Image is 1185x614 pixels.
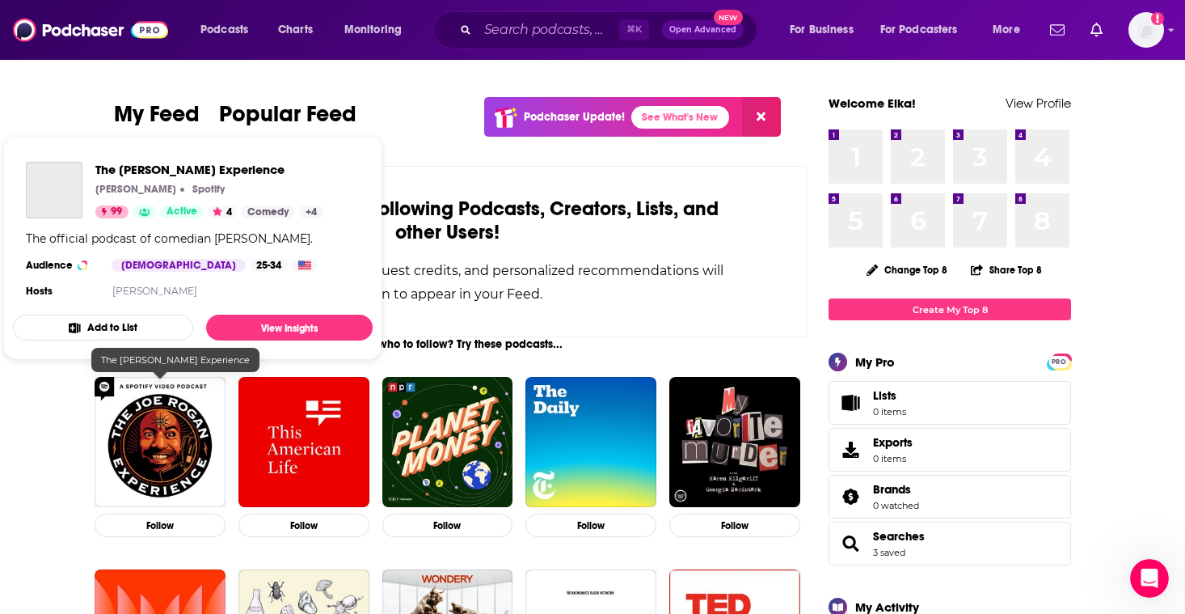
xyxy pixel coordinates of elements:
a: Brands [834,485,867,508]
button: 4 [208,205,237,218]
a: Welcome Elka! [829,95,916,111]
span: Lists [873,388,906,403]
p: Spotify [192,183,225,196]
button: Share Top 8 [970,254,1043,286]
iframe: Intercom live chat [1130,559,1169,598]
a: Searches [834,532,867,555]
input: Search podcasts, credits, & more... [478,17,619,43]
img: The Daily [525,377,656,508]
span: The [PERSON_NAME] Experience [95,162,323,177]
button: Follow [382,514,513,537]
a: The Joe Rogan Experience [95,162,323,177]
img: Podchaser - Follow, Share and Rate Podcasts [13,15,168,45]
a: PRO [1049,355,1069,367]
a: 0 watched [873,500,919,511]
button: open menu [189,17,269,43]
img: The Joe Rogan Experience [95,377,226,508]
span: Lists [873,388,896,403]
p: [PERSON_NAME] [95,183,176,196]
button: open menu [870,17,981,43]
a: The Joe Rogan Experience [26,162,82,218]
button: Add to List [13,315,193,341]
a: Charts [268,17,323,43]
svg: Add a profile image [1151,12,1164,25]
div: The official podcast of comedian [PERSON_NAME]. [26,231,313,246]
a: View Profile [1006,95,1071,111]
button: Follow [238,514,369,537]
a: [PERSON_NAME] [112,285,197,297]
span: Monitoring [344,19,402,41]
span: 99 [111,204,122,220]
span: Brands [829,475,1071,519]
p: Podchaser Update! [524,110,625,124]
div: 25-34 [250,259,288,272]
span: Lists [834,392,867,414]
a: SpotifySpotify [188,183,225,196]
a: 99 [95,205,129,218]
span: Exports [834,438,867,461]
button: Show profile menu [1128,12,1164,48]
span: More [993,19,1020,41]
span: Brands [873,482,911,497]
a: Show notifications dropdown [1044,16,1071,44]
a: +4 [299,205,323,218]
img: This American Life [238,377,369,508]
span: For Podcasters [880,19,958,41]
span: Searches [829,522,1071,565]
div: My Pro [855,354,895,370]
h3: Audience [26,259,99,272]
div: [DEMOGRAPHIC_DATA] [112,259,246,272]
a: See What's New [631,106,729,129]
span: My Feed [114,100,200,138]
button: Follow [525,514,656,537]
a: Show notifications dropdown [1084,16,1109,44]
span: Open Advanced [669,26,736,34]
span: PRO [1049,356,1069,368]
a: Lists [829,381,1071,425]
span: Exports [873,435,913,450]
span: Logged in as E_Looks [1128,12,1164,48]
div: Not sure who to follow? Try these podcasts... [88,337,807,351]
img: User Profile [1128,12,1164,48]
span: Popular Feed [219,100,356,138]
button: open menu [333,17,423,43]
span: 0 items [873,406,906,417]
h4: Hosts [26,285,53,298]
div: New releases, episode reviews, guest credits, and personalized recommendations will begin to appe... [170,259,725,306]
a: View Insights [206,315,373,341]
span: 0 items [873,453,913,464]
a: Searches [873,529,925,544]
span: For Business [790,19,854,41]
span: Podcasts [200,19,248,41]
button: open menu [778,17,874,43]
div: by following Podcasts, Creators, Lists, and other Users! [170,197,725,244]
button: Change Top 8 [857,260,957,280]
button: open menu [981,17,1040,43]
a: My Feed [114,100,200,150]
a: Brands [873,482,919,497]
div: The [PERSON_NAME] Experience [91,348,259,372]
span: New [714,10,743,25]
img: My Favorite Murder with Karen Kilgariff and Georgia Hardstark [669,377,800,508]
span: Active [167,204,197,220]
button: Follow [95,514,226,537]
a: Popular Feed [219,100,356,150]
span: ⌘ K [619,19,649,40]
a: Create My Top 8 [829,299,1071,320]
a: Active [160,205,204,218]
div: Search podcasts, credits, & more... [449,11,773,49]
button: Open AdvancedNew [662,20,744,40]
a: Comedy [241,205,295,218]
img: Planet Money [382,377,513,508]
span: Charts [278,19,313,41]
button: Follow [669,514,800,537]
a: 3 saved [873,547,905,558]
